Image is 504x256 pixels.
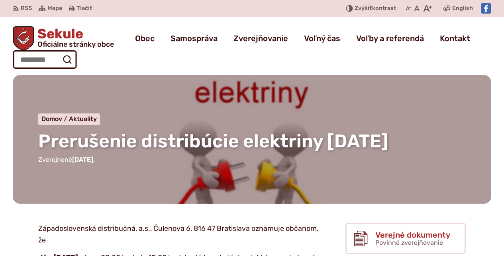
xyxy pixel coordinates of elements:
p: Západoslovenská distribučná, a.s., Čulenova 6, 816 47 Bratislava oznamuje občanom, že [38,223,321,246]
a: Voľný čas [304,27,340,50]
span: Oficiálne stránky obce [37,41,114,48]
span: Zvýšiť [355,5,372,12]
a: Logo Sekule, prejsť na domovskú stránku. [13,26,114,50]
span: Prerušenie distribúcie elektriny [DATE] [38,130,388,152]
span: Tlačiť [76,5,92,12]
span: RSS [21,4,32,13]
a: Kontakt [440,27,470,50]
a: Domov [41,115,69,123]
a: Obec [135,27,155,50]
a: Aktuality [69,115,97,123]
a: Verejné dokumenty Povinné zverejňovanie [345,223,466,254]
span: Domov [41,115,62,123]
a: Voľby a referendá [356,27,424,50]
a: Samospráva [171,27,218,50]
span: Sekule [34,27,114,48]
span: [DATE] [72,156,93,163]
a: Zverejňovanie [233,27,288,50]
span: Povinné zverejňovanie [375,239,443,246]
img: Prejsť na domovskú stránku [13,26,34,50]
span: Mapa [47,4,62,13]
img: Prejsť na Facebook stránku [481,3,491,14]
span: kontrast [355,5,396,12]
span: English [452,4,473,13]
p: Zverejnené . [38,155,466,165]
span: Verejné dokumenty [375,230,450,239]
a: English [451,4,475,13]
